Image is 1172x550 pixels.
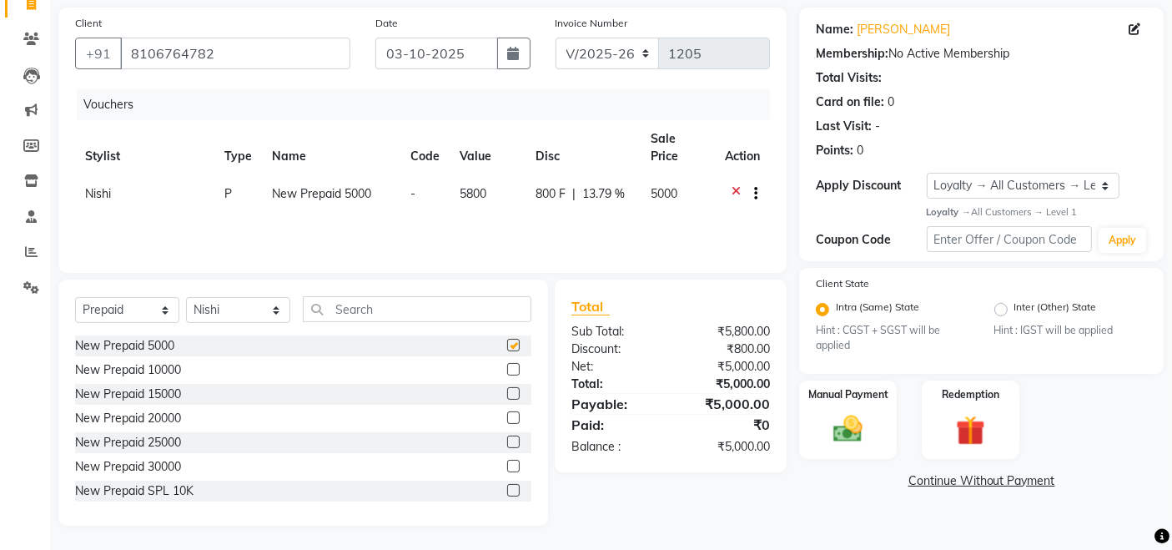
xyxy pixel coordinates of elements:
span: 800 F [536,185,566,203]
div: 0 [857,142,863,159]
div: All Customers → Level 1 [927,205,1147,219]
span: Total [571,298,610,315]
th: Code [400,120,450,175]
div: Balance : [559,438,671,456]
label: Intra (Same) State [836,300,919,320]
div: Discount: [559,341,671,358]
div: Net: [559,358,671,376]
div: ₹5,000.00 [671,438,782,456]
div: Apply Discount [816,177,926,194]
img: _gift.svg [947,412,994,449]
div: ₹800.00 [671,341,782,358]
div: Last Visit: [816,118,872,135]
button: +91 [75,38,122,69]
small: Hint : IGST will be applied [994,323,1147,338]
span: - [410,186,415,201]
div: Payable: [559,394,671,414]
label: Client State [816,276,869,291]
div: New Prepaid 15000 [75,386,181,403]
label: Invoice Number [556,16,628,31]
div: Total Visits: [816,69,882,87]
div: Paid: [559,415,671,435]
div: Card on file: [816,93,884,111]
div: Coupon Code [816,231,926,249]
span: 5000 [651,186,677,201]
input: Search by Name/Mobile/Email/Code [120,38,350,69]
th: Stylist [75,120,214,175]
th: Disc [526,120,641,175]
div: 0 [888,93,894,111]
th: Action [715,120,770,175]
label: Client [75,16,102,31]
a: Continue Without Payment [802,472,1160,490]
div: Name: [816,21,853,38]
input: Enter Offer / Coupon Code [927,226,1092,252]
button: Apply [1099,228,1146,253]
div: New Prepaid SPL 10K [75,482,194,500]
div: Membership: [816,45,888,63]
th: Type [214,120,262,175]
input: Search [303,296,531,322]
div: ₹0 [671,415,782,435]
span: | [572,185,576,203]
th: Value [450,120,526,175]
div: New Prepaid 10000 [75,361,181,379]
div: Total: [559,376,671,393]
span: New Prepaid 5000 [272,186,371,201]
div: New Prepaid 20000 [75,410,181,427]
a: [PERSON_NAME] [857,21,950,38]
div: - [875,118,880,135]
span: 5800 [460,186,486,201]
label: Inter (Other) State [1014,300,1097,320]
small: Hint : CGST + SGST will be applied [816,323,968,354]
td: P [214,175,262,216]
span: Nishi [85,186,111,201]
label: Date [375,16,398,31]
label: Redemption [942,387,999,402]
img: _cash.svg [824,412,872,447]
div: Points: [816,142,853,159]
div: New Prepaid 5000 [75,337,174,355]
div: Sub Total: [559,323,671,341]
strong: Loyalty → [927,206,971,218]
label: Manual Payment [808,387,888,402]
div: No Active Membership [816,45,1147,63]
div: ₹5,000.00 [671,394,782,414]
div: Vouchers [77,89,782,120]
th: Name [262,120,400,175]
div: New Prepaid 25000 [75,434,181,452]
div: ₹5,000.00 [671,376,782,393]
div: ₹5,000.00 [671,358,782,376]
div: ₹5,800.00 [671,323,782,341]
span: 13.79 % [582,185,625,203]
th: Sale Price [641,120,715,175]
div: New Prepaid 30000 [75,458,181,476]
